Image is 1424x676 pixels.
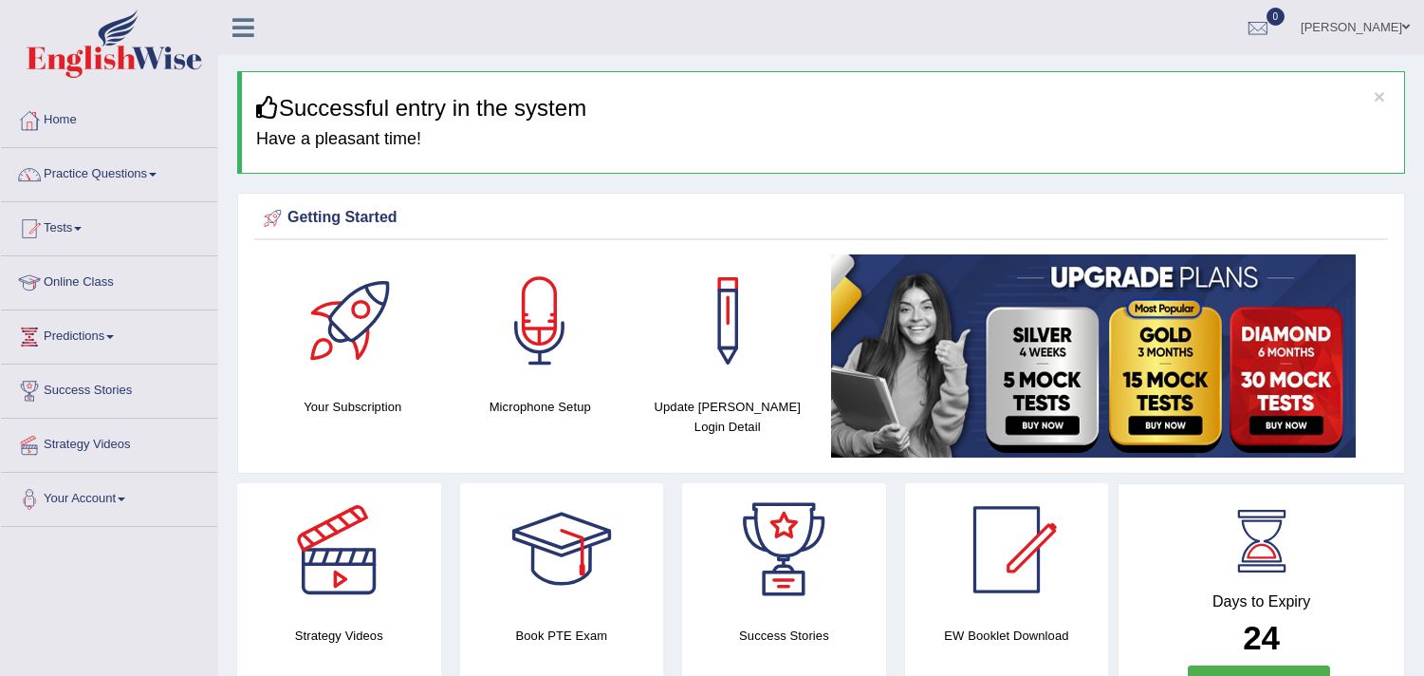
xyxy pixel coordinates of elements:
[1243,619,1280,656] b: 24
[1139,593,1383,610] h4: Days to Expiry
[237,626,441,646] h4: Strategy Videos
[905,626,1109,646] h4: EW Booklet Download
[1,365,217,412] a: Success Stories
[256,96,1390,121] h3: Successful entry in the system
[1374,86,1385,106] button: ×
[259,204,1383,233] div: Getting Started
[1267,8,1285,26] span: 0
[460,626,664,646] h4: Book PTE Exam
[831,254,1356,458] img: small5.jpg
[1,419,217,466] a: Strategy Videos
[643,397,812,437] h4: Update [PERSON_NAME] Login Detail
[1,148,217,196] a: Practice Questions
[1,94,217,141] a: Home
[256,130,1390,149] h4: Have a pleasant time!
[1,473,217,520] a: Your Account
[268,397,437,417] h4: Your Subscription
[456,397,625,417] h4: Microphone Setup
[1,202,217,250] a: Tests
[1,310,217,358] a: Predictions
[1,256,217,304] a: Online Class
[682,626,886,646] h4: Success Stories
